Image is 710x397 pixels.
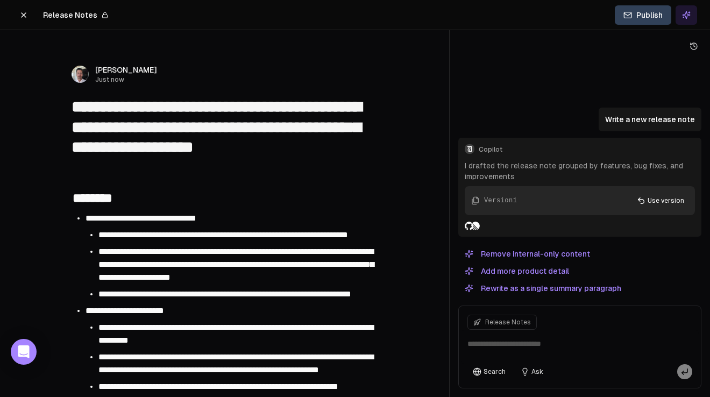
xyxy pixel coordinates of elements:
button: Use version [630,193,691,209]
button: Ask [515,364,549,379]
img: Linear [471,222,480,230]
button: Publish [615,5,671,25]
span: Just now [95,75,157,84]
span: Copilot [479,145,695,154]
span: Release Notes [43,10,97,20]
span: [PERSON_NAME] [95,65,157,75]
img: _image [72,66,89,83]
img: GitHub [465,222,473,230]
span: Release Notes [485,318,531,327]
button: Search [467,364,511,379]
button: Remove internal-only content [458,247,597,260]
button: Rewrite as a single summary paragraph [458,282,628,295]
div: Open Intercom Messenger [11,339,37,365]
button: Add more product detail [458,265,576,278]
div: Version 1 [484,196,517,205]
p: I drafted the release note grouped by features, bug fixes, and improvements [465,160,695,182]
p: Write a new release note [605,114,695,125]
